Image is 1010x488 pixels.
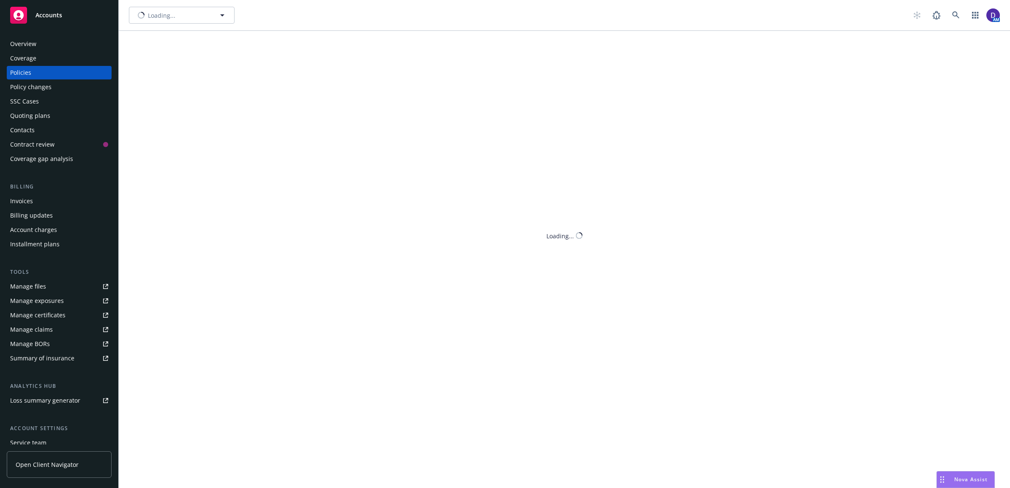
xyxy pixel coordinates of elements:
div: Installment plans [10,237,60,251]
button: Nova Assist [936,471,995,488]
div: Drag to move [937,472,947,488]
span: Open Client Navigator [16,460,79,469]
a: Start snowing [909,7,925,24]
span: Accounts [35,12,62,19]
a: Search [947,7,964,24]
button: Loading... [129,7,235,24]
a: Invoices [7,194,112,208]
a: Manage files [7,280,112,293]
a: Contract review [7,138,112,151]
div: Loading... [546,231,574,240]
a: Account charges [7,223,112,237]
a: SSC Cases [7,95,112,108]
a: Service team [7,436,112,450]
a: Contacts [7,123,112,137]
a: Manage certificates [7,308,112,322]
a: Manage exposures [7,294,112,308]
a: Manage BORs [7,337,112,351]
div: Analytics hub [7,382,112,390]
a: Manage claims [7,323,112,336]
a: Quoting plans [7,109,112,123]
div: Coverage [10,52,36,65]
a: Loss summary generator [7,394,112,407]
div: Policy changes [10,80,52,94]
div: SSC Cases [10,95,39,108]
img: photo [986,8,1000,22]
div: Account charges [10,223,57,237]
div: Summary of insurance [10,352,74,365]
a: Report a Bug [928,7,945,24]
div: Service team [10,436,46,450]
div: Quoting plans [10,109,50,123]
div: Billing updates [10,209,53,222]
div: Tools [7,268,112,276]
div: Policies [10,66,31,79]
a: Overview [7,37,112,51]
div: Loss summary generator [10,394,80,407]
span: Nova Assist [954,476,988,483]
div: Invoices [10,194,33,208]
div: Overview [10,37,36,51]
div: Manage certificates [10,308,66,322]
a: Coverage [7,52,112,65]
a: Summary of insurance [7,352,112,365]
a: Billing updates [7,209,112,222]
div: Coverage gap analysis [10,152,73,166]
a: Accounts [7,3,112,27]
a: Installment plans [7,237,112,251]
div: Manage BORs [10,337,50,351]
a: Policy changes [7,80,112,94]
a: Switch app [967,7,984,24]
div: Account settings [7,424,112,433]
div: Contract review [10,138,55,151]
div: Manage claims [10,323,53,336]
div: Billing [7,183,112,191]
div: Manage exposures [10,294,64,308]
div: Contacts [10,123,35,137]
a: Policies [7,66,112,79]
div: Manage files [10,280,46,293]
a: Coverage gap analysis [7,152,112,166]
span: Loading... [148,11,175,20]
